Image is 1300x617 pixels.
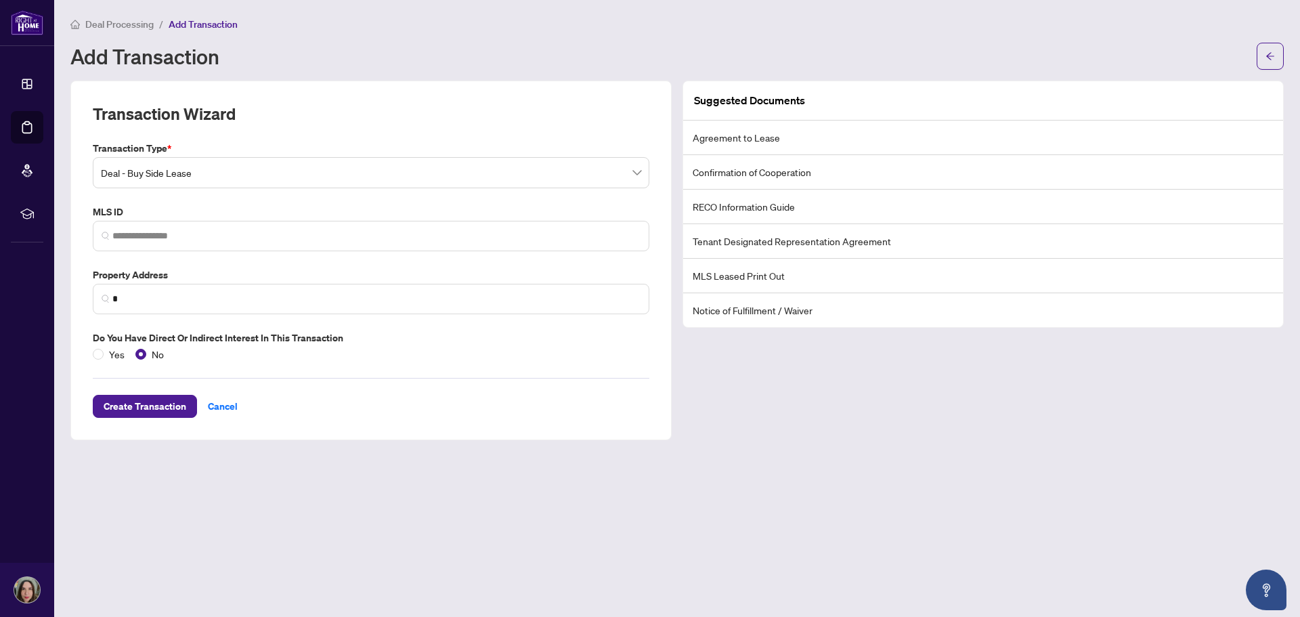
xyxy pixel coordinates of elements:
span: Create Transaction [104,396,186,417]
span: arrow-left [1265,51,1275,61]
label: Do you have direct or indirect interest in this transaction [93,331,649,345]
img: search_icon [102,232,110,240]
h1: Add Transaction [70,45,219,67]
button: Open asap [1246,570,1286,610]
span: Deal Processing [85,18,154,30]
img: search_icon [102,295,110,303]
button: Cancel [197,395,248,418]
span: Deal - Buy Side Lease [101,160,641,186]
li: / [159,16,163,32]
label: Transaction Type [93,141,649,156]
span: No [146,347,169,362]
li: MLS Leased Print Out [683,259,1283,293]
li: Confirmation of Cooperation [683,155,1283,190]
li: Tenant Designated Representation Agreement [683,224,1283,259]
li: Agreement to Lease [683,121,1283,155]
article: Suggested Documents [694,92,805,109]
span: home [70,20,80,29]
li: RECO Information Guide [683,190,1283,224]
img: Profile Icon [14,577,40,603]
h2: Transaction Wizard [93,103,236,125]
img: logo [11,10,43,35]
span: Add Transaction [169,18,238,30]
label: MLS ID [93,205,649,219]
span: Yes [104,347,130,362]
label: Property Address [93,268,649,282]
span: Cancel [208,396,238,417]
button: Create Transaction [93,395,197,418]
li: Notice of Fulfillment / Waiver [683,293,1283,327]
